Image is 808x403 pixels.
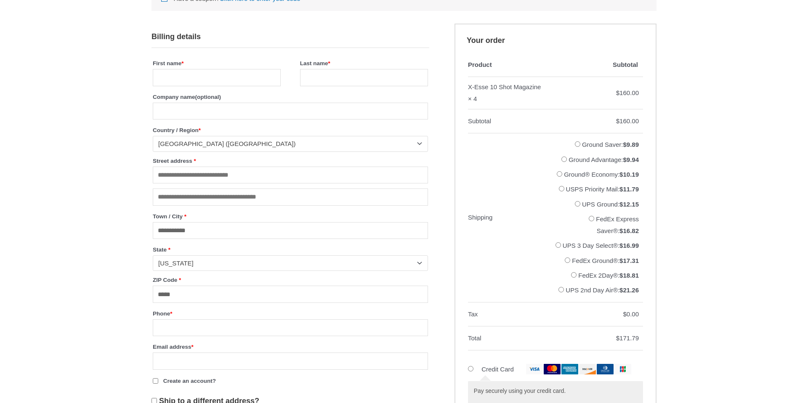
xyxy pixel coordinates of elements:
[619,257,639,264] bdi: 17.31
[474,387,637,396] p: Pay securely using your credit card.
[158,259,415,268] span: New Jersey
[619,227,639,234] bdi: 16.82
[563,242,639,249] label: UPS 3 Day Select®:
[619,257,623,264] span: $
[454,24,656,53] h3: Your order
[623,310,626,318] span: $
[619,272,639,279] bdi: 18.81
[619,242,639,249] bdi: 16.99
[619,227,623,234] span: $
[616,334,619,342] span: $
[468,133,548,302] th: Shipping
[623,310,639,318] bdi: 0.00
[623,141,639,148] bdi: 9.89
[153,274,428,286] label: ZIP Code
[578,272,639,279] label: FedEx 2Day®:
[616,117,619,125] span: $
[153,244,428,255] label: State
[564,171,639,178] label: Ground® Economy:
[623,156,626,163] span: $
[158,140,415,148] span: United States (US)
[582,141,639,148] label: Ground Saver:
[582,201,639,208] label: UPS Ground:
[153,58,281,69] label: First name
[616,89,639,96] bdi: 160.00
[619,171,623,178] span: $
[468,53,548,77] th: Product
[468,302,548,326] th: Tax
[153,136,428,151] span: Country / Region
[619,242,623,249] span: $
[468,326,548,350] th: Total
[153,211,428,222] label: Town / City
[151,24,429,48] h3: Billing details
[163,378,216,384] span: Create an account?
[579,364,596,374] img: discover
[153,341,428,353] label: Email address
[616,117,639,125] bdi: 160.00
[616,89,619,96] span: $
[572,257,639,264] label: FedEx Ground®:
[153,378,158,384] input: Create an account?
[153,308,428,319] label: Phone
[153,255,428,271] span: State
[481,366,631,373] label: Credit Card
[566,286,639,294] label: UPS 2nd Day Air®:
[619,286,623,294] span: $
[468,93,477,105] strong: × 4
[619,186,623,193] span: $
[619,272,623,279] span: $
[153,125,428,136] label: Country / Region
[526,364,543,374] img: visa
[619,171,639,178] bdi: 10.19
[623,141,626,148] span: $
[619,286,639,294] bdi: 21.26
[548,53,643,77] th: Subtotal
[300,58,428,69] label: Last name
[619,201,639,208] bdi: 12.15
[544,364,561,374] img: mastercard
[468,81,541,93] div: X-Esse 10 Shot Magazine
[153,91,428,103] label: Company name
[596,215,639,234] label: FedEx Express Saver®:
[619,186,639,193] bdi: 11.79
[153,155,428,167] label: Street address
[566,186,639,193] label: USPS Priority Mail:
[569,156,639,163] label: Ground Advantage:
[614,364,631,374] img: jcb
[616,334,639,342] bdi: 171.79
[623,156,639,163] bdi: 9.94
[619,201,623,208] span: $
[468,109,548,133] th: Subtotal
[597,364,614,374] img: dinersclub
[195,94,221,100] span: (optional)
[561,364,578,374] img: amex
